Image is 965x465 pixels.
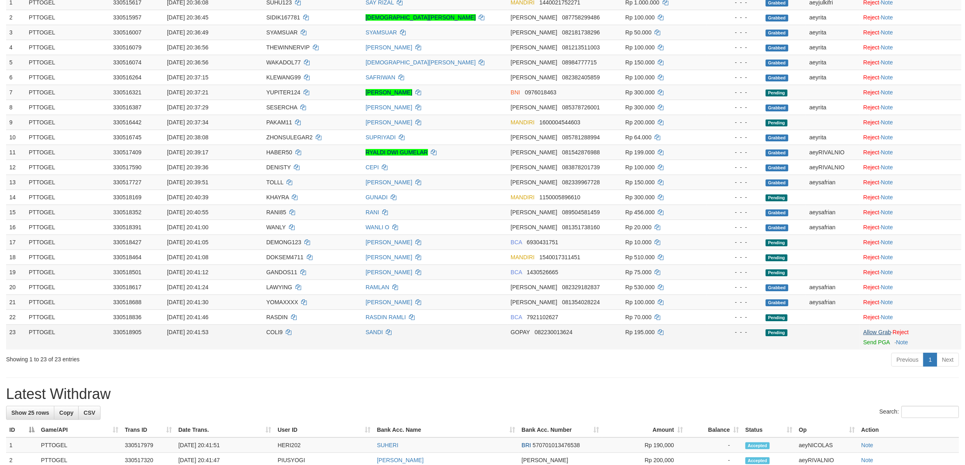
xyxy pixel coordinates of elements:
span: HABER50 [266,149,292,156]
span: DEMONG123 [266,239,301,245]
span: YUPITER124 [266,89,300,96]
div: - - - [710,118,759,126]
span: [DATE] 20:40:39 [167,194,208,201]
td: · [860,100,961,115]
td: 18 [6,250,26,264]
div: - - - [710,88,759,96]
div: - - - [710,178,759,186]
span: [PERSON_NAME] [511,179,557,186]
td: 9 [6,115,26,130]
span: Rp 200.000 [625,119,655,126]
td: aeyRIVALNIO [806,160,860,175]
span: Copy 1600004544603 to clipboard [539,119,580,126]
span: Grabbed [766,179,788,186]
td: · [860,235,961,250]
td: · [860,250,961,264]
td: 13 [6,175,26,190]
td: 14 [6,190,26,205]
span: [DATE] 20:39:17 [167,149,208,156]
span: Copy 089504581459 to clipboard [562,209,600,215]
span: Rp 100.000 [625,44,655,51]
td: aeyrita [806,100,860,115]
div: - - - [710,223,759,231]
a: Note [896,339,908,346]
td: aeyRIVALNIO [806,145,860,160]
div: - - - [710,73,759,81]
a: [PERSON_NAME] [366,179,412,186]
span: Rp 10.000 [625,239,652,245]
td: PTTOGEL [26,205,110,220]
a: Previous [891,353,924,367]
span: Copy 082382405859 to clipboard [562,74,600,81]
span: PAKAM11 [266,119,292,126]
td: PTTOGEL [26,70,110,85]
span: [DATE] 20:36:56 [167,59,208,66]
span: Copy 6930431751 to clipboard [527,239,558,245]
a: Reject [863,119,879,126]
a: RYALDI DWI GUMELAR [366,149,428,156]
span: Copy 082339967728 to clipboard [562,179,600,186]
a: Note [881,119,893,126]
span: Copy [59,410,73,416]
td: · [860,55,961,70]
td: PTTOGEL [26,145,110,160]
a: Note [861,442,873,448]
span: Grabbed [766,209,788,216]
span: 330515957 [113,14,141,21]
span: MANDIRI [511,119,535,126]
a: Copy [54,406,79,420]
a: Note [861,457,873,463]
a: Note [881,194,893,201]
a: Send PGA [863,339,890,346]
span: Copy 1150005896610 to clipboard [539,194,580,201]
span: 330518391 [113,224,141,230]
a: Note [881,134,893,141]
a: Allow Grab [863,329,891,335]
span: Grabbed [766,45,788,51]
input: Search: [901,406,959,418]
a: Reject [892,329,909,335]
div: - - - [710,103,759,111]
td: PTTOGEL [26,85,110,100]
a: Note [881,14,893,21]
a: Note [881,269,893,275]
span: [DATE] 20:36:56 [167,44,208,51]
a: Note [881,164,893,171]
a: Note [881,179,893,186]
span: SIDIK167781 [266,14,300,21]
a: Note [881,104,893,111]
td: · [860,115,961,130]
span: Grabbed [766,30,788,36]
span: Grabbed [766,224,788,231]
td: · [860,160,961,175]
td: PTTOGEL [26,55,110,70]
div: - - - [710,208,759,216]
a: RANI [366,209,379,215]
div: - - - [710,133,759,141]
a: GUNADI [366,194,387,201]
th: ID: activate to sort column descending [6,422,38,437]
a: Reject [863,209,879,215]
td: 5 [6,55,26,70]
span: ZHONSULEGAR2 [266,134,312,141]
a: Reject [863,134,879,141]
span: Copy 081213511003 to clipboard [562,44,600,51]
span: Rp 300.000 [625,194,655,201]
a: Reject [863,59,879,66]
a: Note [881,29,893,36]
span: [DATE] 20:36:45 [167,14,208,21]
span: [PERSON_NAME] [511,149,557,156]
a: Reject [863,254,879,260]
span: 330516264 [113,74,141,81]
span: 330516007 [113,29,141,36]
label: Search: [879,406,959,418]
span: [DATE] 20:37:21 [167,89,208,96]
span: [PERSON_NAME] [511,59,557,66]
span: TOLLL [266,179,283,186]
td: 11 [6,145,26,160]
div: - - - [710,58,759,66]
a: [PERSON_NAME] [366,254,412,260]
td: · [860,25,961,40]
td: aeyrita [806,130,860,145]
a: [PERSON_NAME] [366,104,412,111]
